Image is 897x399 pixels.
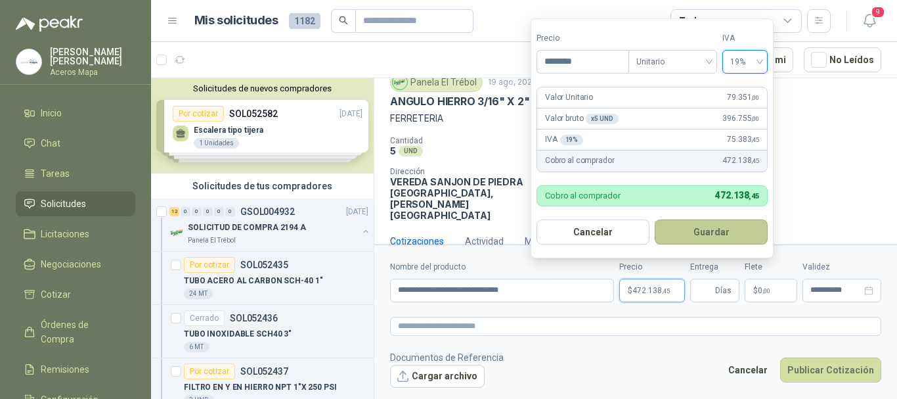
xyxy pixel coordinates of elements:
p: Documentos de Referencia [390,350,504,365]
a: Licitaciones [16,222,135,246]
h1: Mis solicitudes [194,11,278,30]
div: Todas [679,14,707,28]
button: Guardar [655,220,768,245]
div: Por cotizar [184,257,235,273]
span: Órdenes de Compra [41,317,123,346]
span: 472.138 [632,287,670,294]
button: Publicar Cotización [780,358,881,383]
span: Cotizar [41,287,71,302]
div: Actividad [465,234,504,248]
div: 19 % [560,135,584,145]
label: IVA [722,32,768,45]
p: SOL052436 [230,314,278,323]
span: search [339,16,348,25]
button: 9 [858,9,881,33]
a: 13 0 0 0 0 0 GSOL004932[DATE] Company LogoSOLICITUD DE COMPRA 2194 APanela El Trébol [169,204,371,246]
p: Aceros Mapa [50,68,135,76]
p: TUBO ACERO AL CARBON SCH-40 1" [184,275,322,287]
p: [DATE] [346,206,368,218]
label: Precio [536,32,628,45]
p: Valor Unitario [545,91,593,104]
span: ,45 [751,157,759,164]
p: TUBO INOXIDABLE SCH40 3" [184,328,292,340]
span: Chat [41,136,60,151]
div: Mensajes [525,234,565,248]
p: VEREDA SANJON DE PIEDRA [GEOGRAPHIC_DATA] , [PERSON_NAME][GEOGRAPHIC_DATA] [390,176,535,221]
span: $ [753,287,758,294]
p: SOL052437 [240,367,288,376]
a: Cotizar [16,282,135,307]
div: 0 [203,207,213,216]
button: Cancelar [536,220,649,245]
p: SOLICITUD DE COMPRA 2194 A [188,222,306,234]
p: Panela El Trébol [188,235,236,246]
a: Remisiones [16,357,135,382]
div: 6 MT [184,342,209,352]
span: 9 [871,6,885,18]
span: Días [715,279,732,302]
span: 1182 [289,13,320,29]
img: Company Logo [16,49,41,74]
div: Cerrado [184,310,225,326]
label: Precio [619,261,685,273]
a: Inicio [16,101,135,126]
a: Chat [16,131,135,156]
p: Cantidad [390,136,562,145]
p: FILTRO EN Y EN HIERRO NPT 1"X 250 PSI [184,381,337,394]
span: Licitaciones [41,227,89,241]
span: Negociaciones [41,257,101,271]
a: Negociaciones [16,252,135,277]
span: Inicio [41,106,62,120]
span: ,00 [751,94,759,101]
span: Unitario [636,52,709,72]
div: UND [399,146,423,156]
div: 0 [225,207,235,216]
p: 5 [390,145,396,156]
p: ANGULO HIERRO 3/16" X 2" X 6MTS [390,95,574,108]
p: FERRETERIA [390,111,881,126]
div: 0 [214,207,224,216]
div: 0 [181,207,190,216]
label: Flete [745,261,797,273]
p: $472.138,45 [619,279,685,302]
p: 19 ago, 2025 [488,76,536,89]
span: Solicitudes [41,197,86,211]
label: Nombre del producto [390,261,614,273]
p: [PERSON_NAME] [PERSON_NAME] [50,47,135,66]
p: $ 0,00 [745,279,797,302]
button: No Leídos [804,47,881,72]
span: 0 [758,287,770,294]
img: Company Logo [393,75,407,89]
span: 472.138 [722,154,759,167]
p: SOL052435 [240,260,288,270]
span: ,45 [751,136,759,143]
div: Cotizaciones [390,234,444,248]
a: CerradoSOL052436TUBO INOXIDABLE SCH40 3"6 MT [151,305,374,358]
button: Solicitudes de nuevos compradores [156,83,368,93]
span: 79.351 [727,91,759,104]
div: Panela El Trébol [390,72,483,92]
span: ,45 [662,287,670,294]
p: Dirección [390,167,535,176]
div: Solicitudes de nuevos compradoresPor cotizarSOL052582[DATE] Escalera tipo tijera1 UnidadesPor cot... [151,78,374,174]
span: 75.383 [727,133,759,146]
p: Cobro al comprador [545,191,621,200]
span: 19% [730,52,760,72]
span: 472.138 [715,190,759,200]
span: 396.755 [722,112,759,125]
p: IVA [545,133,583,146]
div: x 5 UND [586,114,618,124]
label: Validez [802,261,881,273]
a: Órdenes de Compra [16,312,135,352]
span: ,45 [749,192,759,200]
div: Por cotizar [184,364,235,379]
span: ,00 [751,115,759,122]
span: Remisiones [41,362,89,377]
label: Entrega [690,261,739,273]
a: Solicitudes [16,191,135,216]
span: Tareas [41,166,70,181]
button: Cancelar [721,358,775,383]
a: Por cotizarSOL052435TUBO ACERO AL CARBON SCH-40 1"24 MT [151,252,374,305]
div: 13 [169,207,179,216]
span: ,00 [762,287,770,294]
